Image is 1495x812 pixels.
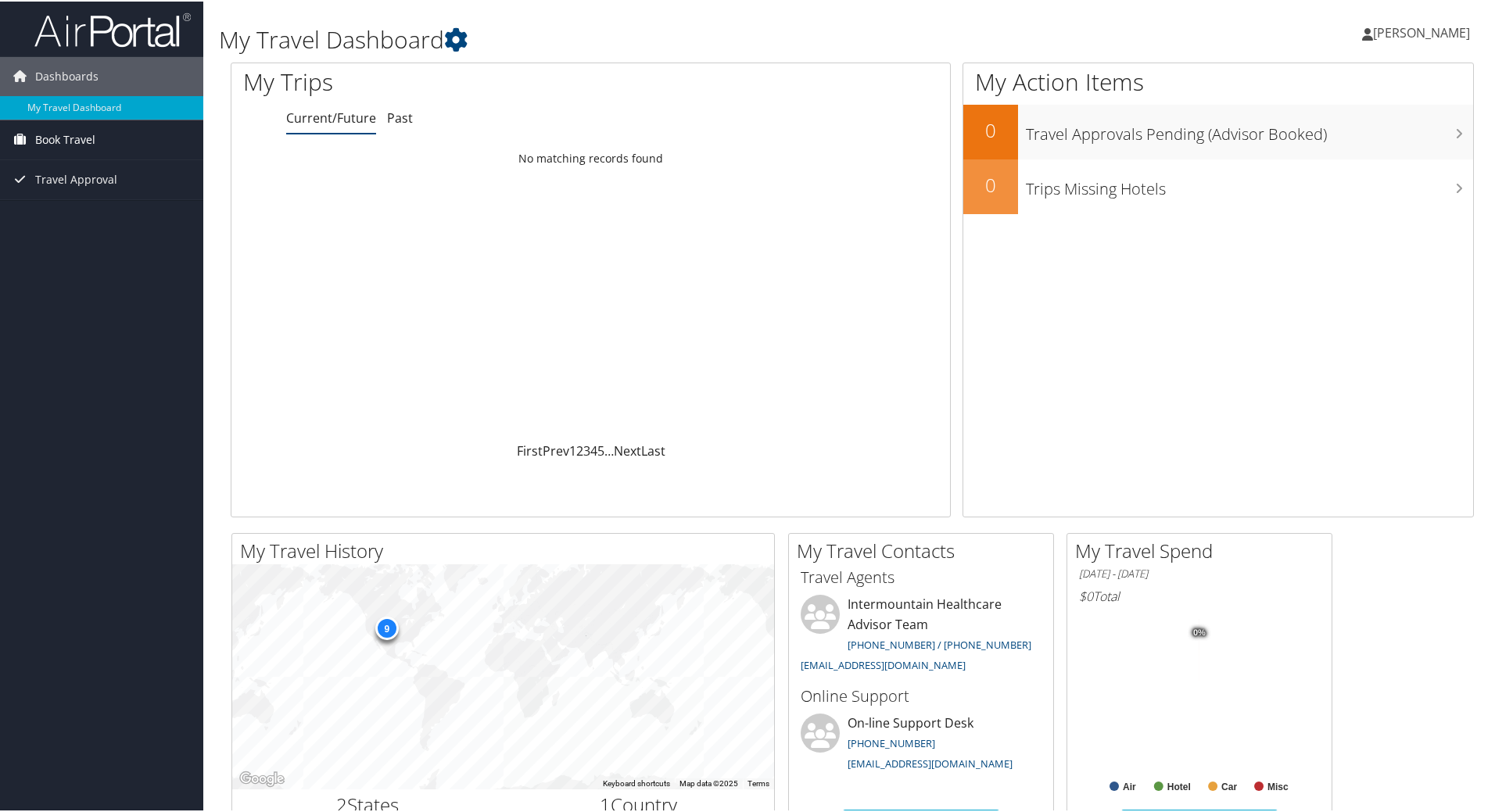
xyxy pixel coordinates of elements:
a: [PHONE_NUMBER] [848,735,935,749]
li: On-line Support Desk [793,712,1049,776]
h2: My Travel Spend [1075,536,1332,563]
li: Intermountain Healthcare Advisor Team [793,593,1049,677]
a: 2 [576,441,583,458]
h2: 0 [963,170,1018,197]
a: 3 [583,441,590,458]
img: Google [236,767,288,788]
h6: Total [1079,586,1320,603]
a: Terms (opens in new tab) [747,778,769,786]
a: [EMAIL_ADDRESS][DOMAIN_NAME] [801,656,966,671]
text: Air [1123,780,1136,791]
tspan: 0% [1193,627,1206,636]
h2: 0 [963,116,1018,142]
span: Book Travel [35,119,95,158]
h2: My Travel Contacts [797,536,1053,563]
h1: My Trips [243,64,639,97]
a: 1 [569,441,576,458]
h2: My Travel History [240,536,774,563]
td: No matching records found [231,143,950,171]
h6: [DATE] - [DATE] [1079,565,1320,580]
h3: Travel Agents [801,565,1041,587]
a: Open this area in Google Maps (opens a new window) [236,767,288,788]
span: Map data ©2025 [679,778,738,786]
a: 5 [597,441,604,458]
a: Past [387,108,413,125]
div: 9 [375,615,398,639]
h3: Trips Missing Hotels [1026,169,1473,199]
span: Dashboards [35,55,99,95]
a: [EMAIL_ADDRESS][DOMAIN_NAME] [848,755,1013,769]
h3: Online Support [801,684,1041,706]
img: airportal-logo.png [34,10,191,47]
h3: Travel Approvals Pending (Advisor Booked) [1026,114,1473,144]
a: Next [614,441,641,458]
h1: My Action Items [963,64,1473,97]
span: … [604,441,614,458]
a: Current/Future [286,108,376,125]
a: First [517,441,543,458]
a: 0Trips Missing Hotels [963,158,1473,213]
text: Misc [1267,780,1289,791]
a: Last [641,441,665,458]
a: [PHONE_NUMBER] / [PHONE_NUMBER] [848,636,1031,650]
h1: My Travel Dashboard [219,22,1063,55]
text: Car [1221,780,1237,791]
text: Hotel [1167,780,1191,791]
a: Prev [543,441,569,458]
a: 4 [590,441,597,458]
a: [PERSON_NAME] [1362,8,1486,55]
span: [PERSON_NAME] [1373,23,1470,40]
span: $0 [1079,586,1093,603]
button: Keyboard shortcuts [603,777,670,788]
a: 0Travel Approvals Pending (Advisor Booked) [963,103,1473,158]
span: Travel Approval [35,159,117,198]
